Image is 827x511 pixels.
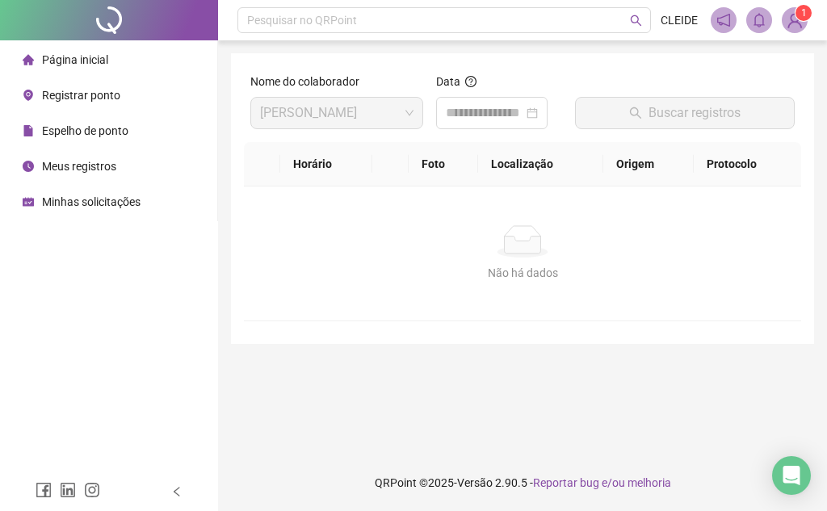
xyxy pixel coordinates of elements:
[661,11,698,29] span: CLEIDE
[630,15,642,27] span: search
[457,476,493,489] span: Versão
[716,13,731,27] span: notification
[465,76,476,87] span: question-circle
[752,13,766,27] span: bell
[42,160,116,173] span: Meus registros
[280,142,372,186] th: Horário
[171,486,183,497] span: left
[218,454,827,511] footer: QRPoint © 2025 - 2.90.5 -
[603,142,694,186] th: Origem
[694,142,801,186] th: Protocolo
[436,75,460,88] span: Data
[478,142,602,186] th: Localização
[772,456,811,495] div: Open Intercom Messenger
[783,8,807,32] img: 90394
[533,476,671,489] span: Reportar bug e/ou melhoria
[60,482,76,498] span: linkedin
[23,196,34,207] span: schedule
[263,264,782,282] div: Não há dados
[250,73,370,90] label: Nome do colaborador
[42,89,120,102] span: Registrar ponto
[36,482,52,498] span: facebook
[796,5,812,21] sup: Atualize o seu contato no menu Meus Dados
[42,53,108,66] span: Página inicial
[42,195,141,208] span: Minhas solicitações
[23,125,34,136] span: file
[23,90,34,101] span: environment
[23,161,34,172] span: clock-circle
[409,142,478,186] th: Foto
[42,124,128,137] span: Espelho de ponto
[801,7,807,19] span: 1
[260,98,413,128] span: CLEIDE OLIVEIRA SANTANA
[23,54,34,65] span: home
[575,97,795,129] button: Buscar registros
[84,482,100,498] span: instagram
